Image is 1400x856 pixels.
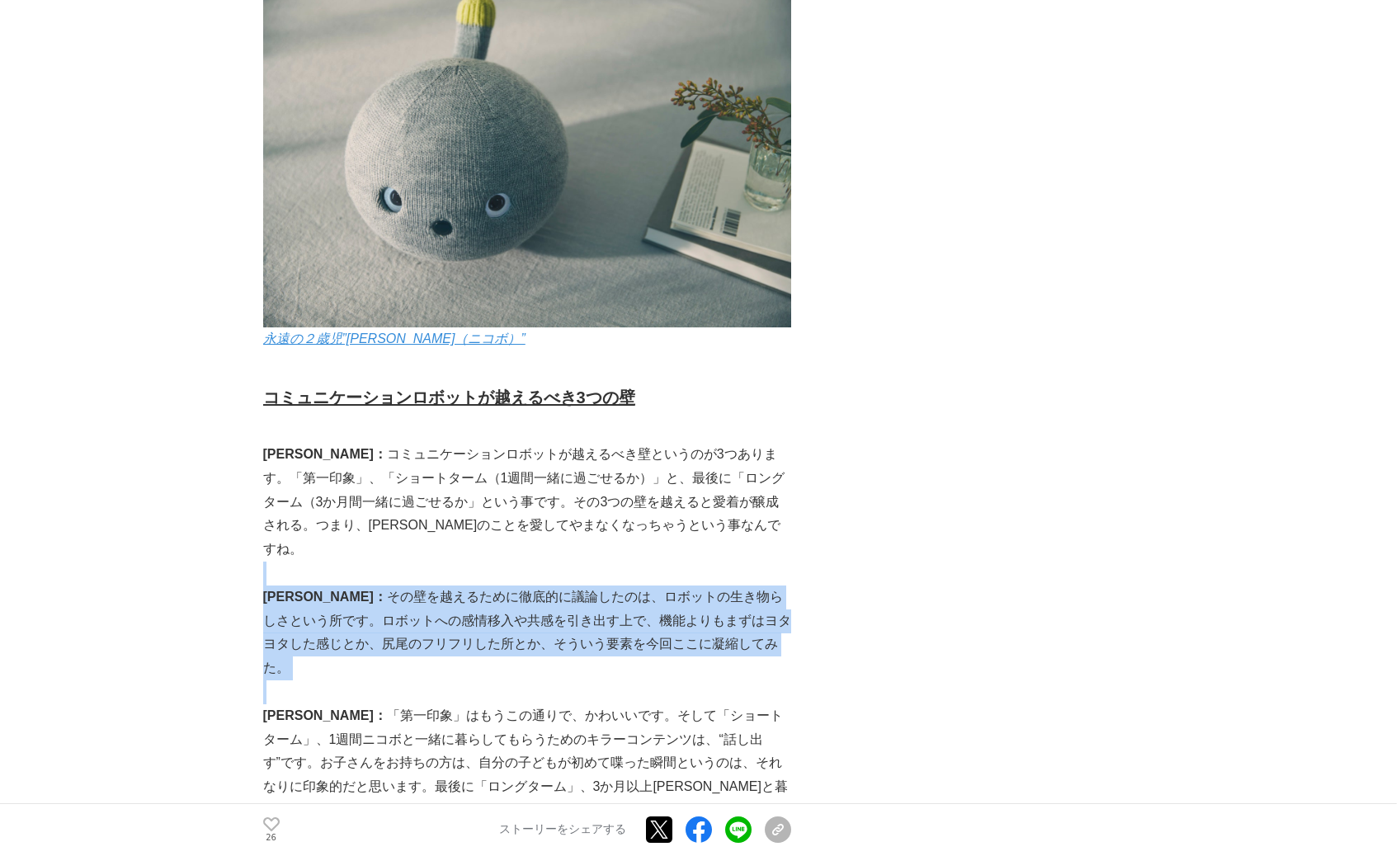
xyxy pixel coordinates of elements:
[263,388,635,407] u: コミュニケーションロボットが越えるべき3つの壁
[263,586,791,680] p: その壁を越えるために徹底的に議論したのは、ロボットの生き物らしさという所です。ロボットへの感情移入や共感を引き出す上で、機能よりもまずはヨタヨタした感じとか、尻尾のフリフリした所とか、そういう要...
[263,834,280,842] p: 26
[263,332,526,346] a: 永遠の２歳児”[PERSON_NAME]（ニコボ）”
[263,443,791,562] p: コミュニケーションロボットが越えるべき壁というのが3つあります。「第一印象」、「ショートターム（1週間一緒に過ごせるか）」と、最後に「ロングターム（3か月間一緒に過ごせるか」という事です。その3...
[499,823,626,838] p: ストーリーをシェアする
[263,708,387,722] strong: [PERSON_NAME]：
[263,447,387,461] strong: [PERSON_NAME]：
[263,590,387,604] strong: [PERSON_NAME]：
[263,704,791,847] p: 「第一印象」はもうこの通りで、かわいいです。そして「ショートターム」、1週間ニコボと一緒に暮らしてもらうためのキラーコンテンツは、“話し出す”です。お子さんをお持ちの方は、自分の子どもが初めて喋...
